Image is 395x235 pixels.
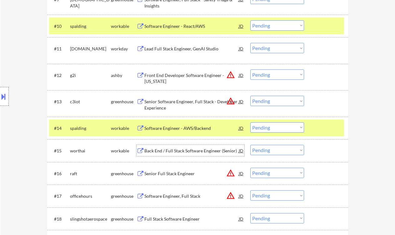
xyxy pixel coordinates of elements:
div: #10 [54,23,65,29]
div: JD [238,145,244,156]
button: warning_amber [226,97,235,105]
div: Full Stack Software Engineer [144,216,239,222]
div: #18 [54,216,65,222]
div: JD [238,190,244,202]
div: workable [111,148,137,154]
div: workable [111,23,137,29]
div: Back End / Full Stack Software Engineer (Senior) [144,148,239,154]
div: JD [238,69,244,81]
div: greenhouse [111,171,137,177]
div: Senior Software Engineer, Full Stack - Developer Experience [144,99,239,111]
div: Front End Developer Software Engineer - [US_STATE] [144,72,239,84]
div: workday [111,46,137,52]
div: workable [111,125,137,131]
div: officehours [70,193,111,199]
button: warning_amber [226,191,235,200]
div: #16 [54,171,65,177]
div: Software Engineer - AWS/Backend [144,125,239,131]
button: warning_amber [226,70,235,79]
div: JD [238,20,244,32]
div: JD [238,168,244,179]
div: JD [238,122,244,134]
div: greenhouse [111,193,137,199]
div: #17 [54,193,65,199]
div: raft [70,171,111,177]
div: Software Engineer - React/AWS [144,23,239,29]
div: spalding [70,23,111,29]
div: JD [238,43,244,54]
div: greenhouse [111,216,137,222]
button: warning_amber [226,169,235,177]
div: Software Engineer, Full Stack [144,193,239,199]
div: Senior Full Stack Engineer [144,171,239,177]
div: slingshotaerospace [70,216,111,222]
div: Lead Full Stack Engineer, GenAI Studio [144,46,239,52]
div: JD [238,213,244,224]
div: JD [238,96,244,107]
div: ashby [111,72,137,79]
div: greenhouse [111,99,137,105]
